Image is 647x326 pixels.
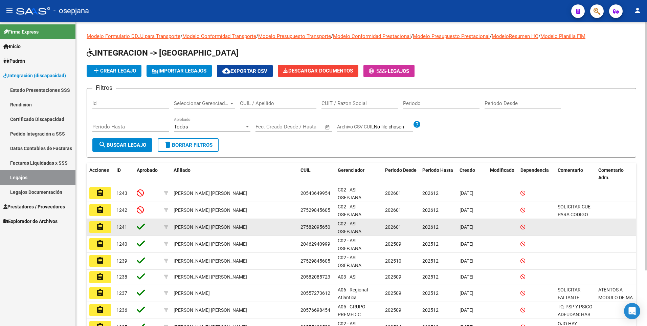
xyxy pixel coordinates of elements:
span: 202612 [422,190,439,196]
span: CUIL [300,167,311,173]
mat-icon: person [633,6,642,15]
span: 202512 [422,274,439,280]
div: [PERSON_NAME] [PERSON_NAME] [174,206,247,214]
span: 20462940999 [300,241,330,247]
span: 1241 [116,224,127,230]
button: Exportar CSV [217,65,273,77]
mat-icon: delete [164,141,172,149]
a: Modelo Planilla FIM [540,33,585,39]
span: Integración (discapacidad) [3,72,66,79]
span: 27529845605 [300,258,330,264]
span: Prestadores / Proveedores [3,203,65,210]
span: Inicio [3,43,21,50]
span: Gerenciador [338,167,364,173]
span: Crear Legajo [92,68,136,74]
span: A05 - GRUPO PREMEDIC [338,304,365,317]
mat-icon: help [413,120,421,128]
button: IMPORTAR LEGAJOS [147,65,212,77]
datatable-header-cell: CUIL [298,163,335,185]
span: Acciones [89,167,109,173]
datatable-header-cell: ID [114,163,134,185]
span: 202612 [422,224,439,230]
a: Modelo Presupuesto Prestacional [413,33,490,39]
span: Afiliado [174,167,191,173]
datatable-header-cell: Periodo Hasta [420,163,457,185]
span: Borrar Filtros [164,142,213,148]
mat-icon: search [98,141,107,149]
span: Legajos [388,68,409,74]
span: Archivo CSV CUIL [337,124,374,129]
span: 202512 [422,307,439,313]
h3: Filtros [92,83,116,93]
mat-icon: menu [5,6,14,15]
span: [DATE] [460,307,473,313]
button: Buscar Legajo [92,138,152,152]
span: 202509 [385,241,401,247]
span: C02 - ASI OSEPJANA [338,187,361,200]
span: 20557273612 [300,290,330,296]
button: Crear Legajo [87,65,141,77]
span: A06 - Regional Atlantica [338,287,368,300]
a: Modelo Formulario DDJJ para Transporte [87,33,180,39]
mat-icon: assignment [96,289,104,297]
span: 202601 [385,224,401,230]
a: ModeloResumen HC [492,33,538,39]
span: Buscar Legajo [98,142,146,148]
span: 202512 [422,241,439,247]
mat-icon: assignment [96,273,104,281]
mat-icon: add [92,66,100,75]
span: Periodo Hasta [422,167,453,173]
span: 202510 [385,258,401,264]
mat-icon: assignment [96,223,104,231]
span: Aprobado [137,167,158,173]
span: [DATE] [460,258,473,264]
span: Descargar Documentos [283,68,353,74]
a: Modelo Conformidad Prestacional [333,33,411,39]
span: [DATE] [460,207,473,213]
span: [DATE] [460,190,473,196]
div: [PERSON_NAME] [PERSON_NAME] [174,306,247,314]
div: [PERSON_NAME] [PERSON_NAME] [174,240,247,248]
div: [PERSON_NAME] [PERSON_NAME] [174,257,247,265]
span: C02 - ASI OSEPJANA [338,221,361,234]
span: 202512 [422,258,439,264]
datatable-header-cell: Acciones [87,163,114,185]
span: 1243 [116,190,127,196]
span: ID [116,167,121,173]
span: C02 - ASI OSEPJANA [338,255,361,268]
mat-icon: assignment [96,240,104,248]
span: [DATE] [460,241,473,247]
mat-icon: cloud_download [222,67,230,75]
span: 27529845605 [300,207,330,213]
datatable-header-cell: Aprobado [134,163,161,185]
span: Exportar CSV [222,68,267,74]
span: ATENTOS A MODULO DE MA Y AT [598,287,633,308]
span: Creado [460,167,475,173]
mat-icon: assignment [96,306,104,314]
datatable-header-cell: Afiliado [171,163,298,185]
span: 202509 [385,290,401,296]
span: C02 - ASI OSEPJANA [338,204,361,217]
button: Descargar Documentos [278,65,358,77]
span: Padrón [3,57,25,65]
datatable-header-cell: Modificado [487,163,518,185]
span: - [369,68,388,74]
span: Periodo Desde [385,167,417,173]
datatable-header-cell: Periodo Desde [382,163,420,185]
span: 1239 [116,258,127,264]
span: SOLICITAR CUE PARA CODIGO 86 O COMUNICARSE CON EL AFILIADO Y CONSULTAR SI TIENE OTRA PRESTACION P... [558,204,599,294]
span: 1237 [116,290,127,296]
span: Firma Express [3,28,39,36]
span: Seleccionar Gerenciador [174,100,229,106]
div: [PERSON_NAME] [PERSON_NAME] [174,189,247,197]
div: [PERSON_NAME] [PERSON_NAME] [174,223,247,231]
button: Borrar Filtros [158,138,219,152]
span: IMPORTAR LEGAJOS [152,68,206,74]
span: [DATE] [460,224,473,230]
span: 1238 [116,274,127,280]
mat-icon: assignment [96,189,104,197]
datatable-header-cell: Dependencia [518,163,555,185]
span: INTEGRACION -> [GEOGRAPHIC_DATA] [87,48,239,58]
span: - osepjana [53,3,89,18]
span: A03 - ASI [338,274,357,280]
